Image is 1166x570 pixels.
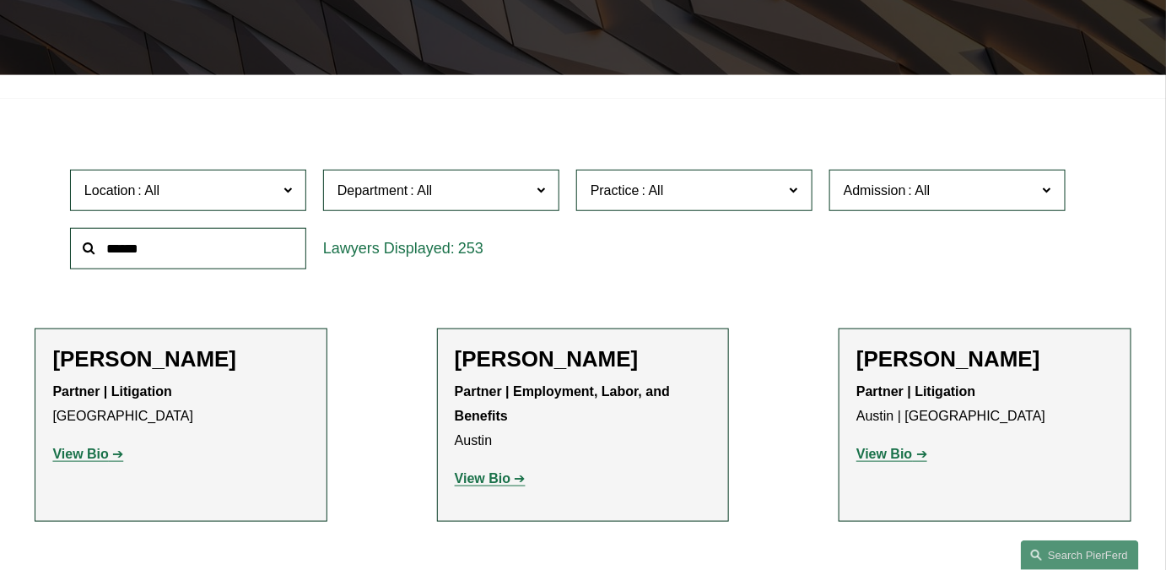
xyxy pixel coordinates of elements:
[455,471,510,486] strong: View Bio
[455,471,526,486] a: View Bio
[52,447,123,461] a: View Bio
[856,447,912,461] strong: View Bio
[856,384,975,399] strong: Partner | Litigation
[856,346,1113,372] h2: [PERSON_NAME]
[52,380,309,429] p: [GEOGRAPHIC_DATA]
[52,447,108,461] strong: View Bio
[856,447,927,461] a: View Bio
[458,240,483,257] span: 253
[455,384,674,423] strong: Partner | Employment, Labor, and Benefits
[337,183,408,198] span: Department
[52,384,171,399] strong: Partner | Litigation
[591,183,640,198] span: Practice
[844,183,906,198] span: Admission
[856,380,1113,429] p: Austin | [GEOGRAPHIC_DATA]
[455,380,711,453] p: Austin
[52,346,309,372] h2: [PERSON_NAME]
[455,346,711,372] h2: [PERSON_NAME]
[84,183,136,198] span: Location
[1021,540,1139,570] a: Search this site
